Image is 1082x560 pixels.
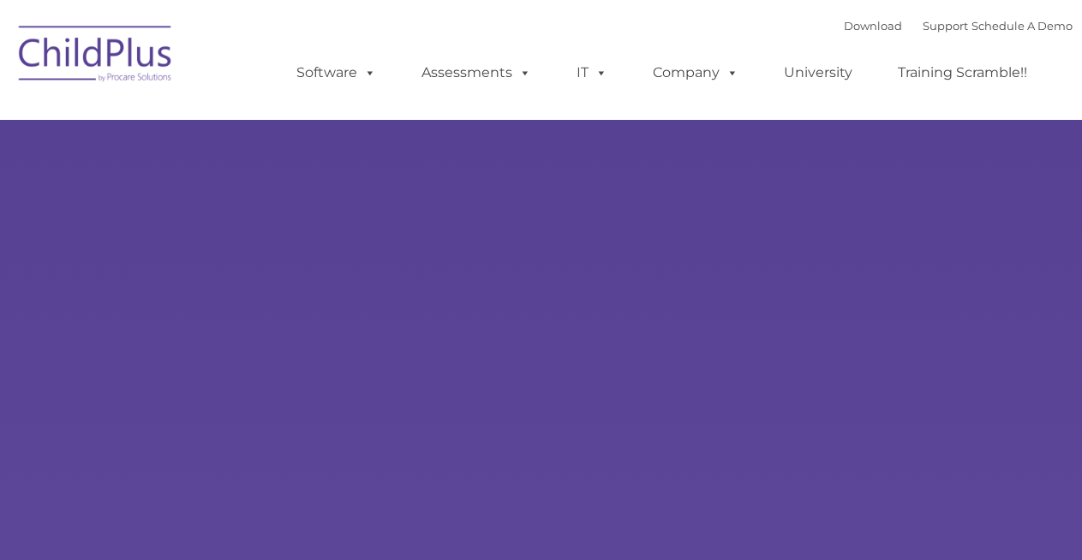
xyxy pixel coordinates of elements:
a: Schedule A Demo [971,19,1073,33]
a: Download [844,19,902,33]
a: Training Scramble!! [881,56,1044,90]
a: University [767,56,870,90]
a: Support [923,19,968,33]
a: Company [636,56,756,90]
a: Assessments [404,56,548,90]
img: ChildPlus by Procare Solutions [10,14,182,99]
font: | [844,19,1073,33]
a: IT [559,56,625,90]
a: Software [279,56,393,90]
